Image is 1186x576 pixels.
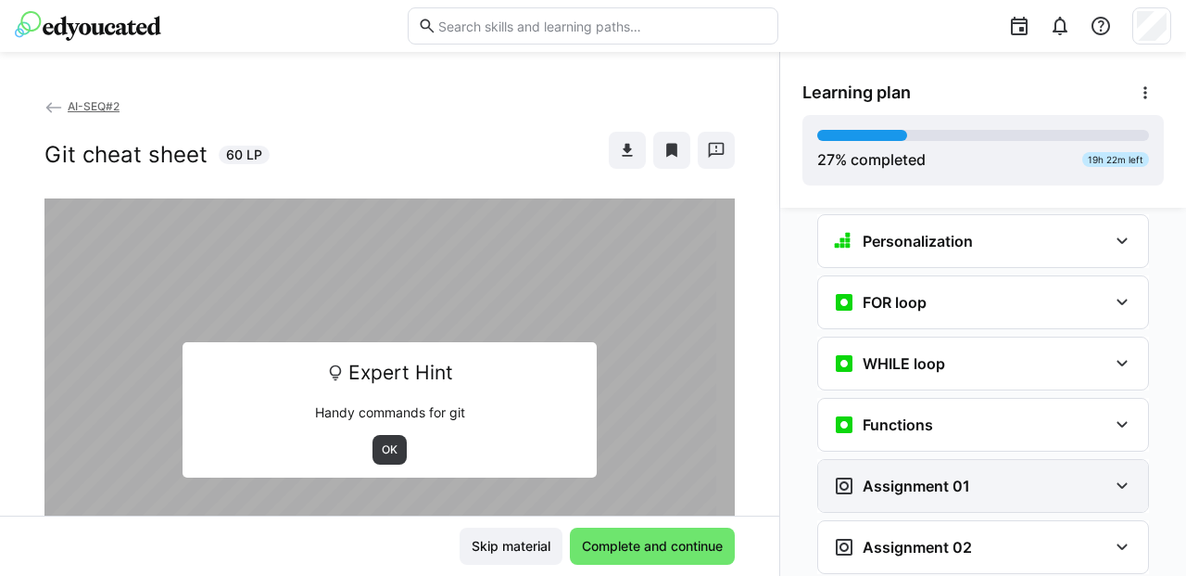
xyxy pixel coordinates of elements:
h3: Assignment 01 [863,477,970,495]
h3: Personalization [863,232,973,250]
div: % completed [817,148,926,171]
button: Complete and continue [570,528,735,565]
h3: Functions [863,416,933,434]
span: AI-SEQ#2 [68,99,120,113]
span: 60 LP [226,146,262,164]
div: 19h 22m left [1082,152,1149,167]
h3: Assignment 02 [863,538,972,557]
p: Handy commands for git [196,403,584,422]
h3: WHILE loop [863,354,945,373]
span: Learning plan [802,83,911,103]
span: 27 [817,150,835,169]
button: OK [372,435,407,465]
button: Skip material [460,528,562,565]
span: Expert Hint [348,355,453,390]
h2: Git cheat sheet [44,141,208,169]
span: Complete and continue [579,537,725,556]
a: AI-SEQ#2 [44,99,120,113]
input: Search skills and learning paths… [436,18,768,34]
h3: FOR loop [863,293,927,312]
span: OK [380,442,399,457]
span: Skip material [469,537,553,556]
